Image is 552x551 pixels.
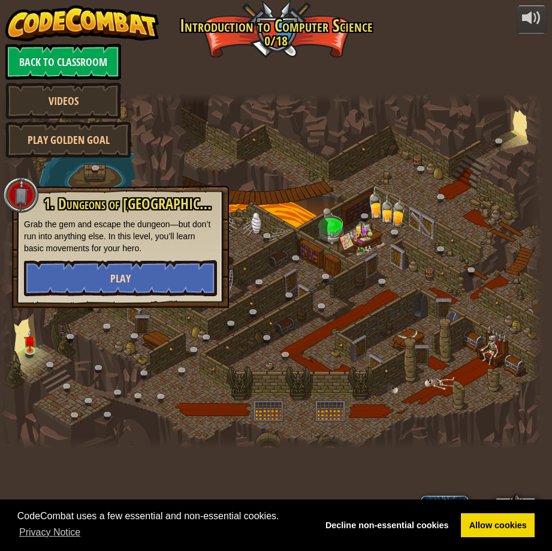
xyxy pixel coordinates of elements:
[461,513,535,537] a: allow cookies
[5,5,159,41] img: CodeCombat - Learn how to code by playing a game
[23,330,36,351] img: level-banner-unstarted.png
[5,83,121,119] a: Videos
[24,260,217,296] button: Play
[5,44,121,80] a: Back to Classroom
[110,271,131,286] span: Play
[17,523,83,541] a: learn more about cookies
[5,122,131,158] a: Play Golden Goal
[24,218,217,254] p: Grab the gem and escape the dungeon—but don’t run into anything else. In this level, you’ll learn...
[317,513,457,537] a: deny cookies
[517,5,547,34] button: Adjust volume
[17,509,308,541] span: CodeCombat uses a few essential and non-essential cookies.
[44,194,239,214] span: 1. Dungeons of [GEOGRAPHIC_DATA]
